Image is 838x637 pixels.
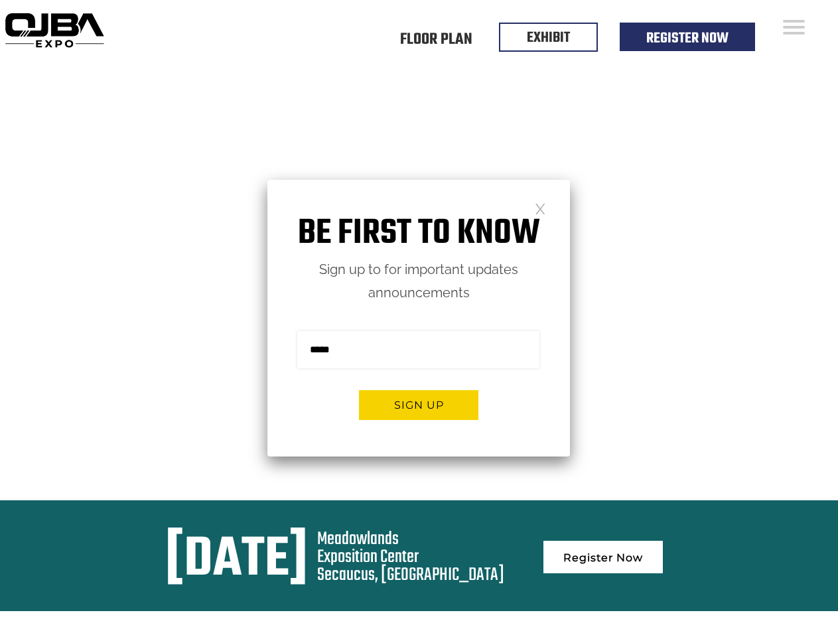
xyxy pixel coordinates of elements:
[543,541,663,573] a: Register Now
[165,530,308,591] div: [DATE]
[317,530,504,584] div: Meadowlands Exposition Center Secaucus, [GEOGRAPHIC_DATA]
[267,213,570,255] h1: Be first to know
[527,27,570,49] a: EXHIBIT
[359,390,478,420] button: Sign up
[646,27,729,50] a: Register Now
[267,258,570,305] p: Sign up to for important updates announcements
[535,202,546,214] a: Close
